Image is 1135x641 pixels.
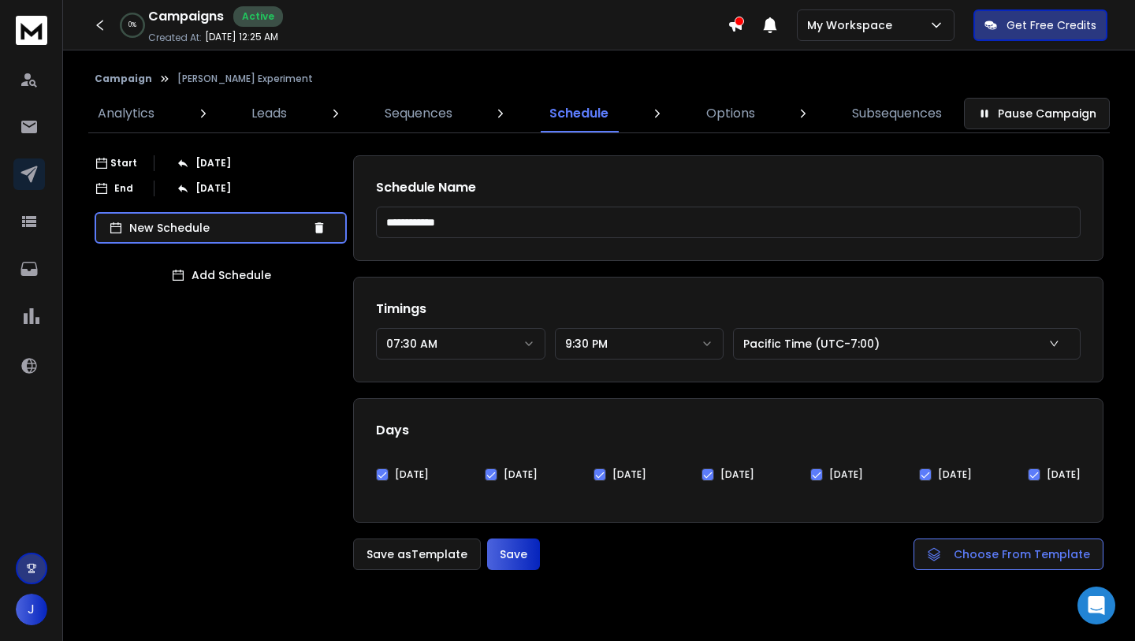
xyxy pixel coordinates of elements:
[376,178,1081,197] h1: Schedule Name
[504,468,538,481] label: [DATE]
[697,95,765,132] a: Options
[954,546,1090,562] span: Choose From Template
[177,73,313,85] p: [PERSON_NAME] Experiment
[375,95,462,132] a: Sequences
[95,73,152,85] button: Campaign
[843,95,951,132] a: Subsequences
[95,259,347,291] button: Add Schedule
[148,7,224,26] h1: Campaigns
[973,9,1107,41] button: Get Free Credits
[743,336,886,352] p: Pacific Time (UTC-7:00)
[376,328,545,360] button: 07:30 AM
[395,468,429,481] label: [DATE]
[16,594,47,625] button: J
[1077,587,1115,624] div: Open Intercom Messenger
[807,17,899,33] p: My Workspace
[487,539,540,570] button: Save
[376,421,1081,440] h1: Days
[829,468,863,481] label: [DATE]
[612,468,646,481] label: [DATE]
[114,182,133,195] p: End
[964,98,1110,129] button: Pause Campaign
[353,539,481,570] button: Save asTemplate
[205,31,278,43] p: [DATE] 12:25 AM
[914,539,1103,570] button: Choose From Template
[251,104,287,123] p: Leads
[385,104,452,123] p: Sequences
[110,157,137,170] p: Start
[938,468,972,481] label: [DATE]
[195,182,231,195] p: [DATE]
[706,104,755,123] p: Options
[549,104,608,123] p: Schedule
[16,16,47,45] img: logo
[148,32,202,44] p: Created At:
[128,20,136,30] p: 0 %
[540,95,618,132] a: Schedule
[1047,468,1081,481] label: [DATE]
[233,6,283,27] div: Active
[376,300,1081,319] h1: Timings
[88,95,164,132] a: Analytics
[195,157,231,170] p: [DATE]
[720,468,754,481] label: [DATE]
[1007,17,1096,33] p: Get Free Credits
[98,104,154,123] p: Analytics
[852,104,942,123] p: Subsequences
[242,95,296,132] a: Leads
[129,220,306,236] p: New Schedule
[555,328,724,360] button: 9:30 PM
